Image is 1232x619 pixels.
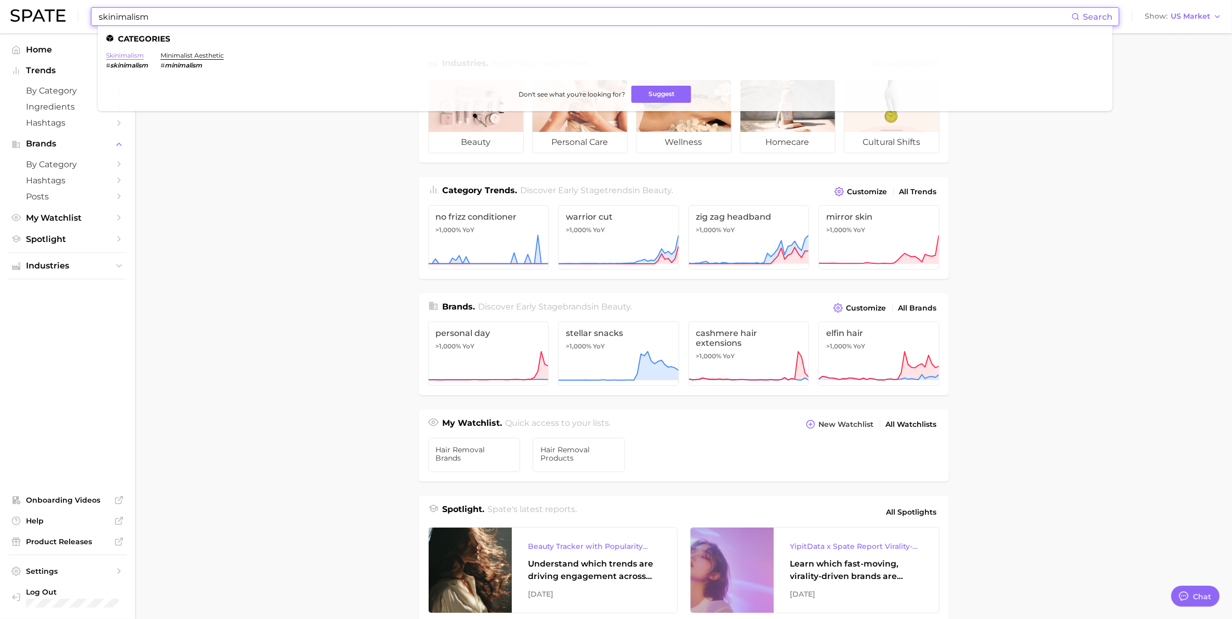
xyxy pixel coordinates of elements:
span: personal day [436,328,541,338]
span: YoY [723,352,735,360]
a: by Category [8,83,127,99]
span: Show [1145,14,1168,19]
span: All Watchlists [886,420,937,429]
a: zig zag headband>1,000% YoY [688,205,810,270]
h1: Spotlight. [443,503,485,521]
span: >1,000% [696,352,722,360]
span: by Category [26,86,109,96]
span: All Spotlights [886,506,937,518]
span: Don't see what you're looking for? [519,90,625,98]
button: Industries [8,258,127,274]
a: Hair Removal Products [533,438,625,472]
span: mirror skin [826,212,932,222]
span: YoY [463,342,475,351]
li: Categories [106,34,1104,43]
span: YoY [593,342,605,351]
a: stellar snacks>1,000% YoY [558,321,679,386]
span: beauty [601,302,630,312]
span: Category Trends . [443,185,518,195]
button: Customize [831,301,889,315]
a: All Watchlists [883,418,939,432]
span: warrior cut [566,212,671,222]
span: # [161,61,165,69]
a: beauty [428,79,524,153]
span: YoY [853,226,865,234]
a: personal day>1,000% YoY [428,321,549,386]
span: Hashtags [26,118,109,128]
span: Industries [26,261,109,271]
a: Product Releases [8,534,127,549]
a: no frizz conditioner>1,000% YoY [428,205,549,270]
span: >1,000% [436,342,461,350]
span: YoY [593,226,605,234]
button: New Watchlist [803,417,876,432]
span: # [106,61,110,69]
input: Search here for a brand, industry, or ingredient [98,8,1071,25]
img: SPATE [10,9,65,22]
button: Suggest [631,86,691,103]
span: Ingredients [26,102,109,112]
span: Discover Early Stage brands in . [478,302,632,312]
div: Learn which fast-moving, virality-driven brands are leading the pack, the risks of viral growth, ... [790,558,922,583]
span: stellar snacks [566,328,671,338]
a: mirror skin>1,000% YoY [818,205,939,270]
div: [DATE] [790,588,922,600]
a: Spotlight [8,231,127,247]
span: homecare [740,132,835,153]
a: skinimalism [106,51,144,59]
span: Hair Removal Brands [436,446,513,462]
span: YoY [723,226,735,234]
span: Customize [846,304,886,313]
span: Product Releases [26,537,109,546]
button: ShowUS Market [1142,10,1224,23]
a: Settings [8,563,127,579]
a: Hashtags [8,172,127,189]
button: Brands [8,136,127,152]
span: US Market [1171,14,1210,19]
a: Beauty Tracker with Popularity IndexUnderstand which trends are driving engagement across platfor... [428,527,678,613]
h2: Spate's latest reports. [487,503,577,521]
span: cashmere hair extensions [696,328,802,348]
span: Onboarding Videos [26,495,109,505]
span: elfin hair [826,328,932,338]
a: wellness [636,79,732,153]
a: All Brands [896,301,939,315]
span: beauty [429,132,523,153]
span: beauty [642,185,671,195]
em: skinimalism [110,61,148,69]
a: homecare [740,79,836,153]
span: Discover Early Stage trends in . [520,185,673,195]
a: personal care [532,79,628,153]
a: minimalist aesthetic [161,51,224,59]
span: Search [1083,12,1112,22]
a: All Spotlights [884,503,939,521]
span: Brands . [443,302,475,312]
a: My Watchlist [8,210,127,226]
span: Home [26,45,109,55]
span: >1,000% [566,226,591,234]
a: Help [8,513,127,529]
span: Hashtags [26,176,109,185]
em: minimalism [165,61,202,69]
span: >1,000% [826,226,852,234]
span: Hair Removal Products [540,446,617,462]
a: All Trends [897,185,939,199]
div: YipitData x Spate Report Virality-Driven Brands Are Taking a Slice of the Beauty Pie [790,540,922,553]
span: zig zag headband [696,212,802,222]
span: YoY [853,342,865,351]
span: >1,000% [566,342,591,350]
span: My Watchlist [26,213,109,223]
a: Ingredients [8,99,127,115]
a: Posts [8,189,127,205]
span: no frizz conditioner [436,212,541,222]
a: by Category [8,156,127,172]
a: cashmere hair extensions>1,000% YoY [688,321,810,386]
span: Brands [26,139,109,149]
h2: Quick access to your lists. [505,417,611,432]
div: Beauty Tracker with Popularity Index [528,540,660,553]
a: Hashtags [8,115,127,131]
span: >1,000% [826,342,852,350]
a: Log out. Currently logged in with e-mail fadlawan@pwcosmetics.com. [8,584,127,611]
a: cultural shifts [844,79,939,153]
span: Settings [26,567,109,576]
